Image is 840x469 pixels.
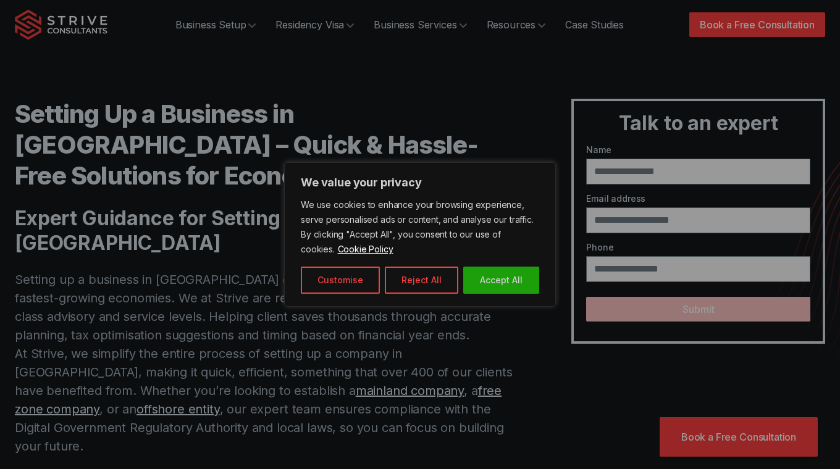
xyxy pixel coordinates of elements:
a: Cookie Policy [337,243,394,255]
p: We value your privacy [301,175,539,190]
p: We use cookies to enhance your browsing experience, serve personalised ads or content, and analys... [301,197,539,257]
button: Accept All [463,267,539,294]
div: We value your privacy [284,162,556,307]
button: Customise [301,267,380,294]
button: Reject All [385,267,458,294]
